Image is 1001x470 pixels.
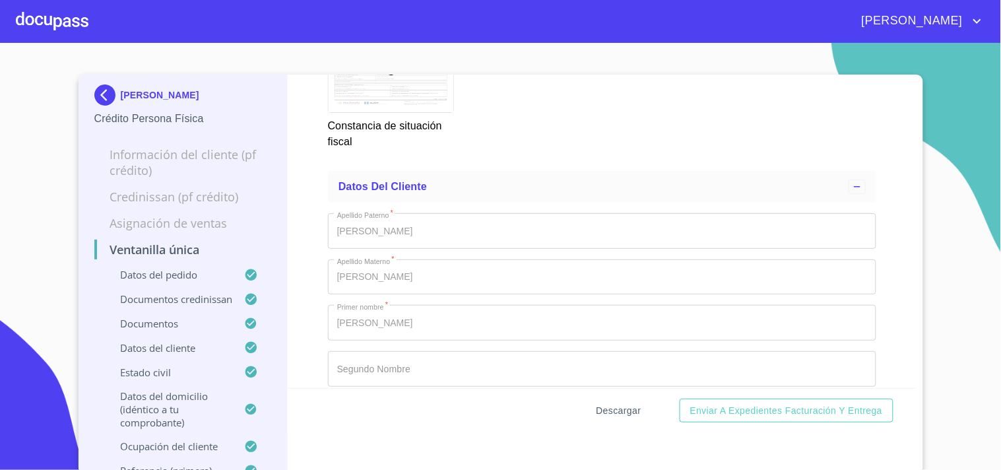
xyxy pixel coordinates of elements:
p: Documentos [94,317,245,330]
div: [PERSON_NAME] [94,84,272,111]
p: Estado civil [94,366,245,379]
p: Credinissan (PF crédito) [94,189,272,205]
button: Descargar [591,399,647,423]
div: Datos del cliente [328,171,876,203]
span: Datos del cliente [339,181,427,192]
p: Datos del domicilio (idéntico a tu comprobante) [94,389,245,429]
p: Constancia de situación fiscal [328,113,453,150]
img: Docupass spot blue [94,84,121,106]
span: Descargar [597,403,641,419]
p: Ocupación del Cliente [94,440,245,453]
p: Ventanilla única [94,242,272,257]
p: [PERSON_NAME] [121,90,199,100]
p: Asignación de Ventas [94,215,272,231]
button: Enviar a Expedientes Facturación y Entrega [680,399,893,423]
span: [PERSON_NAME] [852,11,969,32]
p: Documentos CrediNissan [94,292,245,306]
p: Datos del pedido [94,268,245,281]
span: Enviar a Expedientes Facturación y Entrega [690,403,883,419]
p: Datos del cliente [94,341,245,354]
p: Crédito Persona Física [94,111,272,127]
p: Información del cliente (PF crédito) [94,147,272,178]
button: account of current user [852,11,985,32]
